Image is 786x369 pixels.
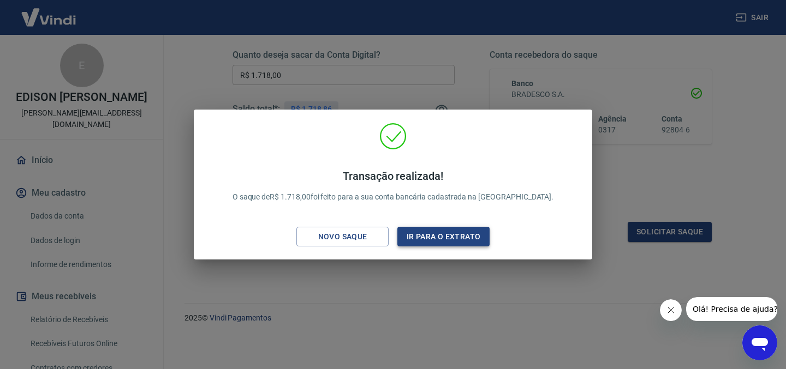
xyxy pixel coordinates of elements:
button: Novo saque [296,227,389,247]
iframe: Fechar mensagem [660,299,682,321]
iframe: Mensagem da empresa [686,297,777,321]
h4: Transação realizada! [233,170,554,183]
span: Olá! Precisa de ajuda? [7,8,92,16]
p: O saque de R$ 1.718,00 foi feito para a sua conta bancária cadastrada na [GEOGRAPHIC_DATA]. [233,170,554,203]
iframe: Botão para abrir a janela de mensagens [742,325,777,360]
button: Ir para o extrato [397,227,490,247]
div: Novo saque [305,230,380,244]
